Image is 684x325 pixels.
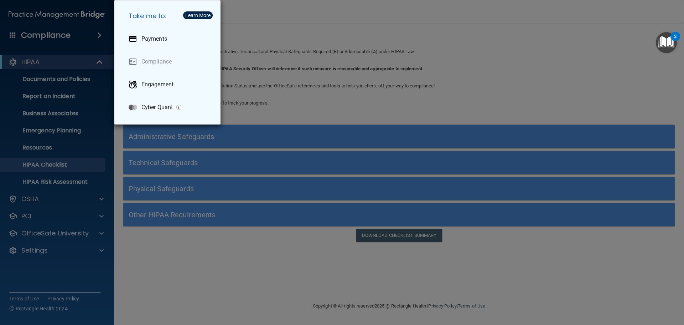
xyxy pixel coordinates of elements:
p: Engagement [141,81,173,88]
div: 2 [674,36,677,46]
a: Engagement [123,75,215,95]
p: Payments [141,35,167,42]
iframe: Drift Widget Chat Controller [561,274,675,303]
h5: Take me to: [123,6,215,26]
a: Cyber Quant [123,97,215,117]
button: Open Resource Center, 2 new notifications [656,32,677,53]
a: Compliance [123,52,215,72]
a: Payments [123,29,215,49]
button: Learn More [183,11,213,19]
p: Cyber Quant [141,104,173,111]
div: Learn More [185,13,211,18]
